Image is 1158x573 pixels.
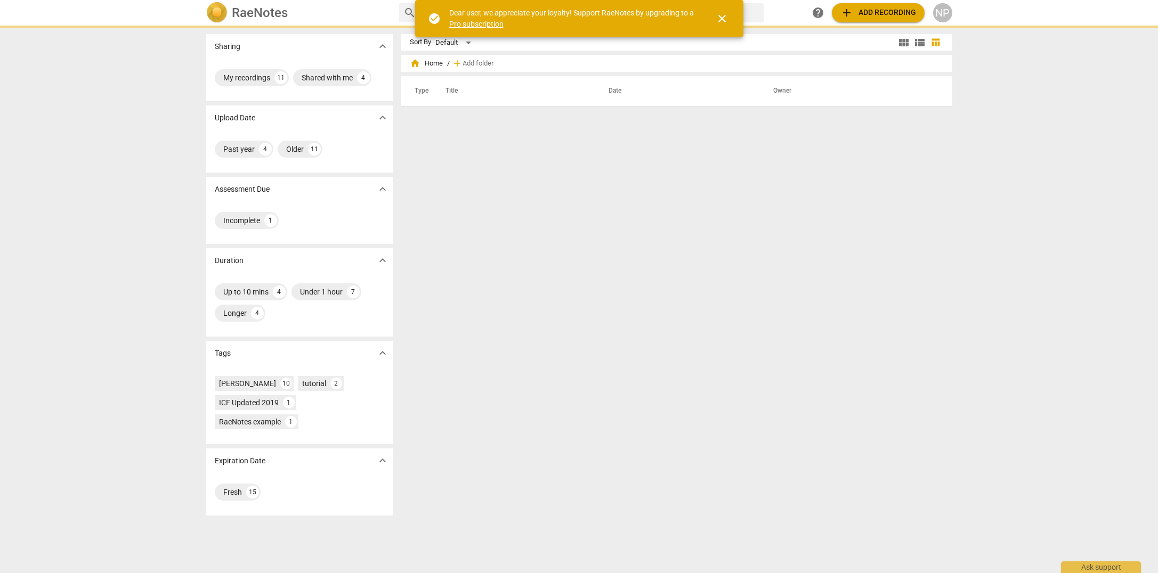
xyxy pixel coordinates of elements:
[215,455,265,466] p: Expiration Date
[206,2,228,23] img: Logo
[285,416,297,428] div: 1
[463,60,493,68] span: Add folder
[433,76,596,106] th: Title
[375,252,391,268] button: Show more
[215,184,270,195] p: Assessment Due
[812,6,824,19] span: help
[375,38,391,54] button: Show more
[709,6,735,31] button: Close
[406,76,433,106] th: Type
[357,71,370,84] div: 4
[840,6,916,19] span: Add recording
[449,20,504,28] a: Pro subscription
[215,112,255,124] p: Upload Date
[928,35,944,51] button: Table view
[274,71,287,84] div: 11
[223,286,269,297] div: Up to 10 mins
[206,2,391,23] a: LogoRaeNotes
[447,60,450,68] span: /
[1061,561,1141,573] div: Ask support
[223,487,242,497] div: Fresh
[215,348,231,359] p: Tags
[376,183,389,195] span: expand_more
[215,255,244,266] p: Duration
[223,308,247,318] div: Longer
[375,110,391,126] button: Show more
[273,285,286,298] div: 4
[376,111,389,124] span: expand_more
[376,347,389,359] span: expand_more
[300,286,343,297] div: Under 1 hour
[913,36,926,49] span: view_list
[760,76,941,106] th: Owner
[410,58,443,69] span: Home
[219,397,279,408] div: ICF Updated 2019
[246,486,259,498] div: 15
[716,12,728,25] span: close
[223,215,260,226] div: Incomplete
[912,35,928,51] button: List view
[410,58,420,69] span: home
[832,3,925,22] button: Upload
[376,454,389,467] span: expand_more
[897,36,910,49] span: view_module
[375,181,391,197] button: Show more
[308,143,321,155] div: 11
[596,76,760,106] th: Date
[219,378,276,389] div: [PERSON_NAME]
[283,397,295,408] div: 1
[808,3,828,22] a: Help
[428,12,441,25] span: check_circle
[930,37,941,47] span: table_chart
[223,144,255,154] div: Past year
[376,254,389,267] span: expand_more
[375,345,391,361] button: Show more
[933,3,952,22] button: NP
[896,35,912,51] button: Tile view
[232,5,288,20] h2: RaeNotes
[410,38,431,46] div: Sort By
[223,72,270,83] div: My recordings
[435,34,475,51] div: Default
[376,40,389,53] span: expand_more
[286,144,304,154] div: Older
[452,58,463,69] span: add
[449,7,697,29] div: Dear user, we appreciate your loyalty! Support RaeNotes by upgrading to a
[264,214,277,227] div: 1
[840,6,853,19] span: add
[375,453,391,469] button: Show more
[347,285,360,298] div: 7
[302,72,353,83] div: Shared with me
[219,416,281,427] div: RaeNotes example
[403,6,416,19] span: search
[280,378,292,389] div: 10
[330,378,342,389] div: 2
[251,307,264,320] div: 4
[215,41,240,52] p: Sharing
[259,143,272,155] div: 4
[302,378,326,389] div: tutorial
